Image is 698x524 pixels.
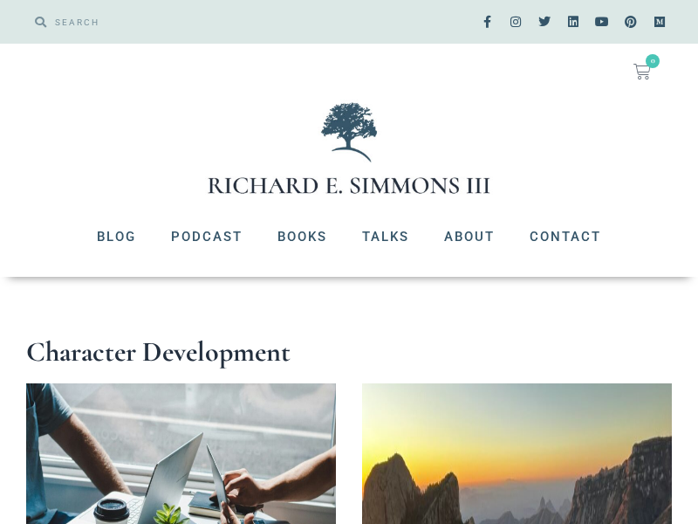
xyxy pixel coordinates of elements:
[46,9,340,35] input: SEARCH
[646,54,660,68] span: 0
[427,214,512,259] a: About
[260,214,345,259] a: Books
[79,214,154,259] a: Blog
[612,52,672,91] a: 0
[17,214,681,259] nav: Menu
[512,214,619,259] a: Contact
[26,338,672,366] h1: Character Development
[154,214,260,259] a: Podcast
[345,214,427,259] a: Talks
